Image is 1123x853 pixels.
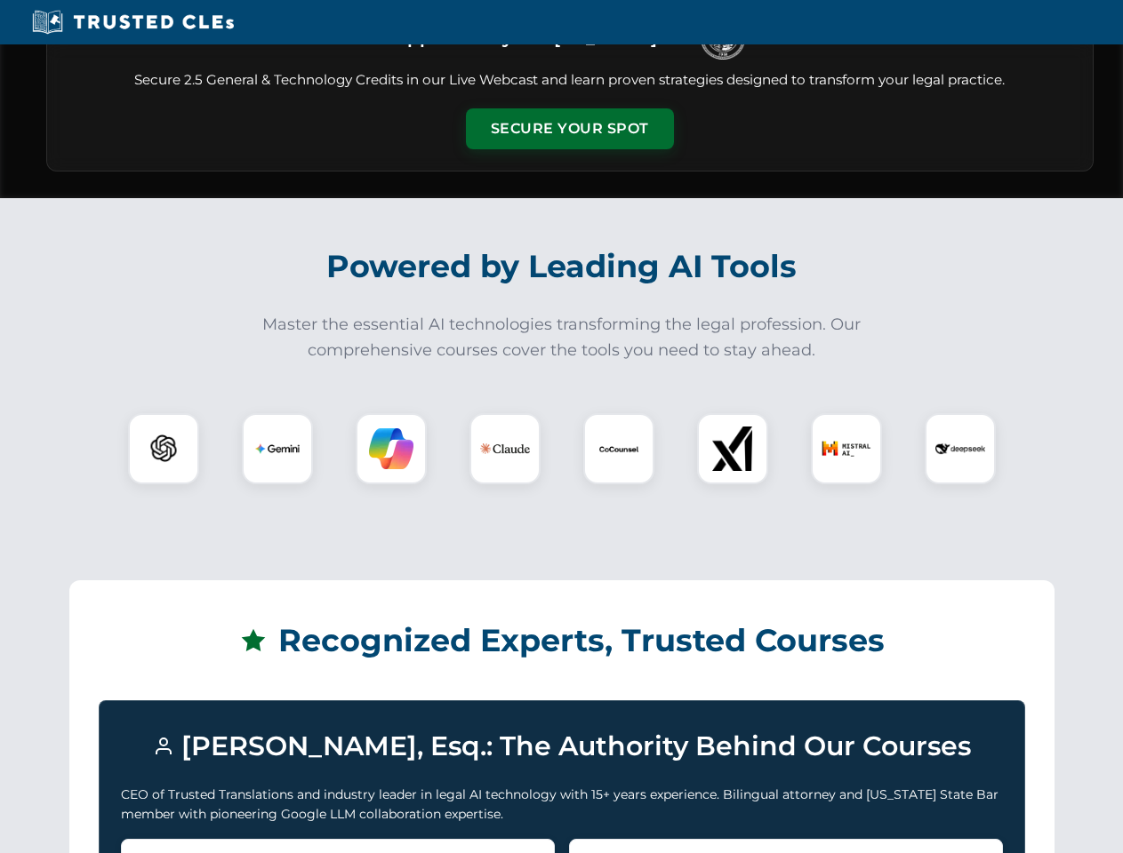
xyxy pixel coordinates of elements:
[128,413,199,484] div: ChatGPT
[255,426,300,471] img: Gemini Logo
[710,426,755,471] img: xAI Logo
[99,610,1025,672] h2: Recognized Experts, Trusted Courses
[480,424,530,474] img: Claude Logo
[925,413,996,484] div: DeepSeek
[121,785,1003,825] p: CEO of Trusted Translations and industry leader in legal AI technology with 15+ years experience....
[138,423,189,474] img: ChatGPT Logo
[811,413,882,484] div: Mistral AI
[69,235,1055,298] h2: Powered by Leading AI Tools
[356,413,427,484] div: Copilot
[466,108,674,149] button: Secure Your Spot
[121,722,1003,770] h3: [PERSON_NAME], Esq.: The Authority Behind Our Courses
[822,424,871,474] img: Mistral AI Logo
[469,413,541,484] div: Claude
[251,312,873,363] p: Master the essential AI technologies transforming the legal profession. Our comprehensive courses...
[242,413,313,484] div: Gemini
[583,413,654,484] div: CoCounsel
[68,70,1071,91] p: Secure 2.5 General & Technology Credits in our Live Webcast and learn proven strategies designed ...
[597,426,641,471] img: CoCounsel Logo
[369,426,413,471] img: Copilot Logo
[27,9,239,36] img: Trusted CLEs
[697,413,768,484] div: xAI
[935,424,985,474] img: DeepSeek Logo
